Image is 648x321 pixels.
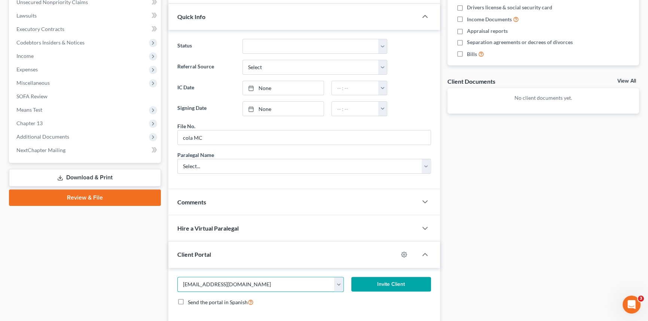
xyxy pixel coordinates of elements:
span: Expenses [16,66,38,72]
span: Quick Info [177,13,205,20]
label: IC Date [174,81,239,96]
div: File No. [177,122,195,130]
a: NextChapter Mailing [10,143,161,157]
a: View All [617,78,636,84]
div: Client Documents [447,77,495,85]
label: Status [174,39,239,54]
div: Paralegal Name [177,151,214,159]
a: SOFA Review [10,90,161,103]
input: -- : -- [332,102,379,116]
label: Signing Date [174,101,239,116]
span: Codebtors Insiders & Notices [16,39,85,46]
input: Enter email [178,277,334,291]
span: Bills [467,50,477,58]
span: Additional Documents [16,133,69,140]
span: Income [16,53,34,59]
span: NextChapter Mailing [16,147,65,153]
a: None [243,81,323,95]
span: Client Portal [177,251,211,258]
span: Executory Contracts [16,26,64,32]
span: Miscellaneous [16,80,50,86]
span: Appraisal reports [467,27,508,35]
span: Separation agreements or decrees of divorces [467,38,573,46]
a: Download & Print [9,169,161,186]
label: Referral Source [174,60,239,75]
p: No client documents yet. [453,94,633,102]
input: -- : -- [332,81,379,95]
a: Review & File [9,189,161,206]
a: Executory Contracts [10,22,161,36]
input: -- [178,130,431,145]
span: SOFA Review [16,93,48,99]
span: Means Test [16,107,42,113]
span: Comments [177,198,206,206]
iframe: Intercom live chat [623,296,641,314]
span: Chapter 13 [16,120,43,126]
span: Hire a Virtual Paralegal [177,225,239,232]
a: Lawsuits [10,9,161,22]
span: Drivers license & social security card [467,4,552,11]
span: 3 [638,296,644,302]
span: Send the portal in Spanish [188,299,248,305]
span: Lawsuits [16,12,37,19]
span: Income Documents [467,16,512,23]
a: None [243,102,323,116]
button: Invite Client [351,277,431,292]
